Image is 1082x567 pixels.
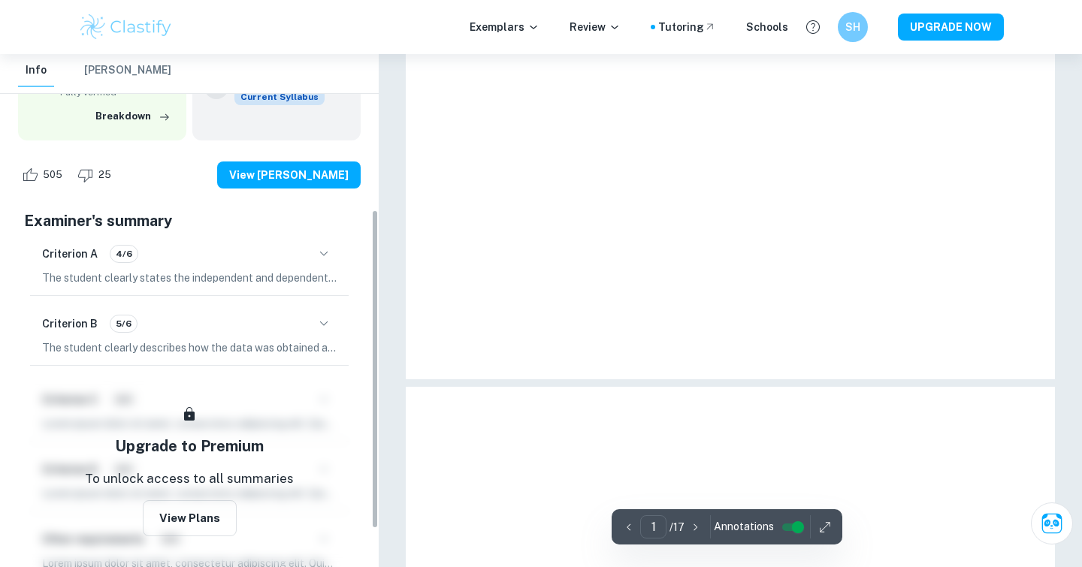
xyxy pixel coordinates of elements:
button: SH [838,12,868,42]
h6: SH [845,19,862,35]
h6: Criterion B [42,315,98,332]
button: Breakdown [92,105,174,128]
button: UPGRADE NOW [898,14,1004,41]
button: [PERSON_NAME] [84,54,171,87]
p: / 17 [669,519,685,535]
button: View [PERSON_NAME] [217,161,361,188]
a: Schools [746,19,788,35]
button: Help and Feedback [800,14,826,40]
a: Tutoring [658,19,716,35]
h5: Examiner's summary [24,210,355,232]
div: Like [18,163,71,187]
p: Review [570,19,621,35]
p: To unlock access to all summaries [85,469,294,489]
h5: Upgrade to Premium [115,435,264,457]
span: 25 [90,167,119,182]
span: 5/6 [110,317,137,330]
button: View Plans [143,500,237,536]
img: Clastify logo [78,12,174,42]
button: Info [18,54,54,87]
span: 4/6 [110,247,138,261]
button: Ask Clai [1031,502,1073,544]
p: The student clearly describes how the data was obtained and processed, providing a detailed accou... [42,339,337,356]
p: The student clearly states the independent and dependent variables in the research question, prov... [42,270,337,286]
span: Current Syllabus [234,89,325,105]
div: Dislike [74,163,119,187]
span: Annotations [714,519,774,535]
h6: Criterion A [42,246,98,262]
p: Exemplars [470,19,539,35]
div: This exemplar is based on the current syllabus. Feel free to refer to it for inspiration/ideas wh... [234,89,325,105]
span: 505 [35,167,71,182]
